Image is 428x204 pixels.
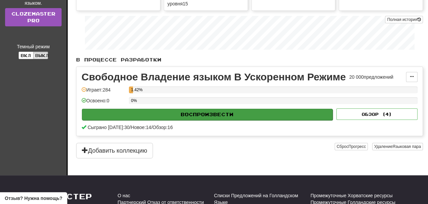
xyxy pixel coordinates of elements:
[335,143,368,150] button: СбросПрогресс
[349,74,393,80] div: 20 000 предложений
[82,72,346,82] div: Свободное Владение языком В Ускоренном Режиме
[118,192,130,199] a: О нас
[131,86,133,93] div: 1.42%
[311,192,393,199] a: Промежуточные Хорватские ресурсы
[76,56,423,63] p: В процессе разработки
[19,52,33,59] button: Вкл .
[385,16,423,23] button: Полная история
[88,125,130,130] span: Сыграно [DATE]: 30
[348,144,366,149] span: Прогресс
[82,86,126,98] div: Играет: 284
[5,195,62,202] span: Открыть виджет обратной связи
[130,125,131,130] span: /
[336,108,418,120] button: Обзор (4)
[392,144,421,149] span: Языковая пара
[131,125,151,130] span: Новое: 14
[76,143,153,158] button: Добавить коллекцию
[153,125,173,130] span: Обзор: 16
[33,52,48,59] button: ВЫКЛ
[372,143,423,150] button: УдалениеЯзыковая пара
[82,109,333,120] button: Воспроизвести
[151,125,153,130] span: /
[5,8,62,26] a: ClozemasterPro
[82,97,126,108] div: Освоено: 0
[5,43,62,50] div: Темный режим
